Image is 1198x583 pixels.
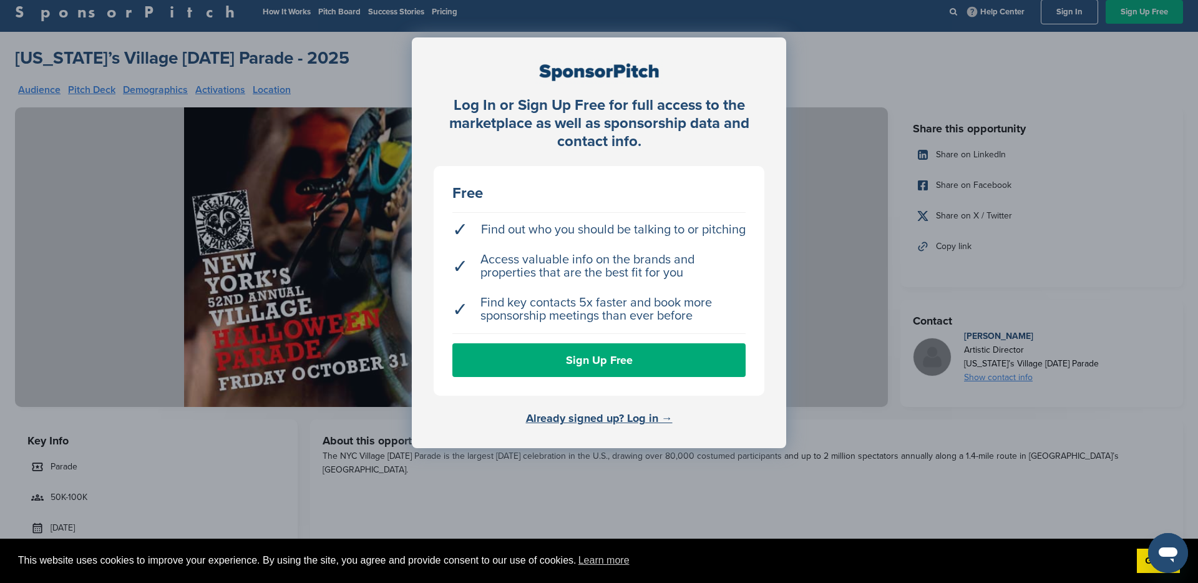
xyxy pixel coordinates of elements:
[452,290,746,329] li: Find key contacts 5x faster and book more sponsorship meetings than ever before
[452,247,746,286] li: Access valuable info on the brands and properties that are the best fit for you
[577,551,631,570] a: learn more about cookies
[18,551,1127,570] span: This website uses cookies to improve your experience. By using the site, you agree and provide co...
[452,260,468,273] span: ✓
[1137,549,1180,574] a: dismiss cookie message
[452,185,746,203] div: Free
[526,411,673,425] a: Already signed up? Log in →
[434,97,764,150] div: Log In or Sign Up Free for full access to the marketplace as well as sponsorship data and contact...
[452,343,746,377] a: Sign Up Free
[452,303,468,316] span: ✓
[1148,533,1188,573] iframe: Button to launch messaging window
[452,217,746,243] li: Find out who you should be talking to or pitching
[452,223,468,237] span: ✓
